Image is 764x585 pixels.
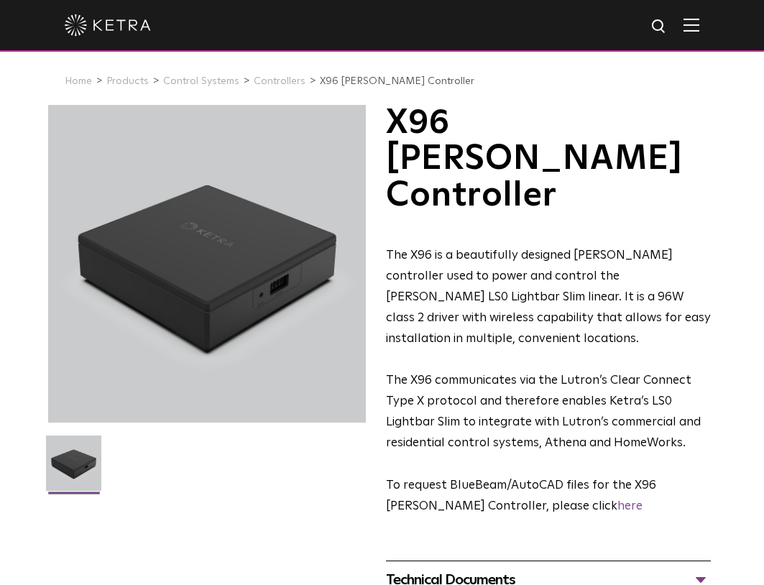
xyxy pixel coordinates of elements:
[106,76,149,86] a: Products
[65,76,92,86] a: Home
[386,249,711,345] span: The X96 is a beautifully designed [PERSON_NAME] controller used to power and control the [PERSON_...
[617,500,643,512] a: here
[650,18,668,36] img: search icon
[684,18,699,32] img: Hamburger%20Nav.svg
[163,76,239,86] a: Control Systems
[254,76,305,86] a: Controllers
[386,479,656,512] span: ​To request BlueBeam/AutoCAD files for the X96 [PERSON_NAME] Controller, please click
[46,436,101,502] img: X96-Controller-2021-Web-Square
[386,105,711,213] h1: X96 [PERSON_NAME] Controller
[65,14,151,36] img: ketra-logo-2019-white
[386,374,701,449] span: The X96 communicates via the Lutron’s Clear Connect Type X protocol and therefore enables Ketra’s...
[320,76,474,86] a: X96 [PERSON_NAME] Controller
